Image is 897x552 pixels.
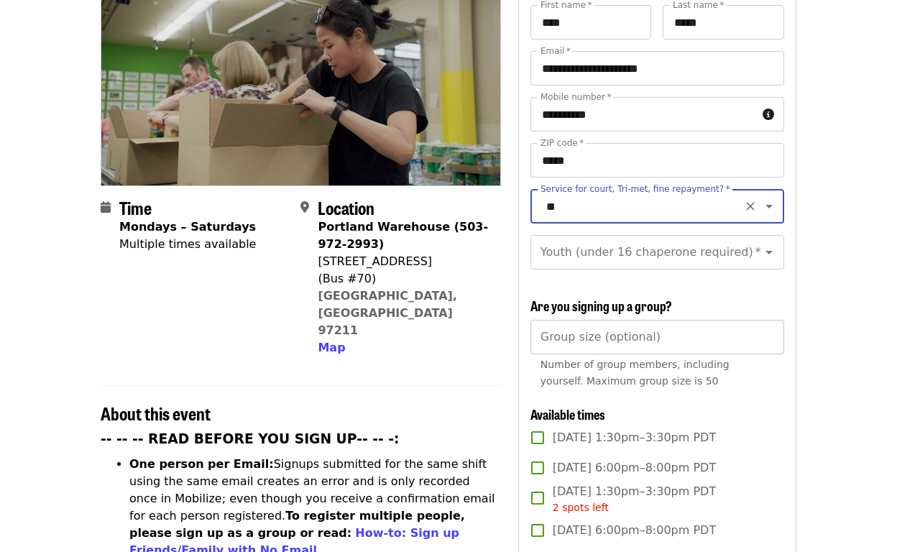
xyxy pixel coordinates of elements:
span: Are you signing up a group? [530,296,672,315]
button: Open [759,196,779,216]
button: Map [318,339,345,356]
div: (Bus #70) [318,270,489,287]
label: First name [540,1,592,9]
label: Mobile number [540,93,611,101]
strong: Portland Warehouse (503-972-2993) [318,220,488,251]
strong: -- -- -- READ BEFORE YOU SIGN UP-- -- -: [101,431,400,446]
input: [object Object] [530,320,784,354]
span: About this event [101,400,211,425]
label: Last name [673,1,724,9]
span: Time [119,195,152,220]
div: [STREET_ADDRESS] [318,253,489,270]
span: [DATE] 6:00pm–8:00pm PDT [553,522,716,539]
i: circle-info icon [763,108,774,121]
span: 2 spots left [553,502,609,513]
strong: Mondays – Saturdays [119,220,256,234]
button: Open [759,242,779,262]
input: Email [530,51,784,86]
strong: To register multiple people, please sign up as a group or read: [129,509,465,540]
span: Location [318,195,374,220]
label: Service for court, Tri-met, fine repayment? [540,185,730,193]
span: Available times [530,405,605,423]
input: Mobile number [530,97,757,132]
strong: One person per Email: [129,457,274,471]
input: Last name [663,5,784,40]
span: Number of group members, including yourself. Maximum group size is 50 [540,359,730,387]
span: [DATE] 6:00pm–8:00pm PDT [553,459,716,477]
span: [DATE] 1:30pm–3:30pm PDT [553,429,716,446]
a: [GEOGRAPHIC_DATA], [GEOGRAPHIC_DATA] 97211 [318,289,457,337]
input: ZIP code [530,143,784,178]
input: First name [530,5,652,40]
label: ZIP code [540,139,584,147]
button: Clear [740,196,760,216]
span: [DATE] 1:30pm–3:30pm PDT [553,483,716,515]
label: Email [540,47,571,55]
div: Multiple times available [119,236,256,253]
span: Map [318,341,345,354]
i: calendar icon [101,201,111,214]
i: map-marker-alt icon [300,201,309,214]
